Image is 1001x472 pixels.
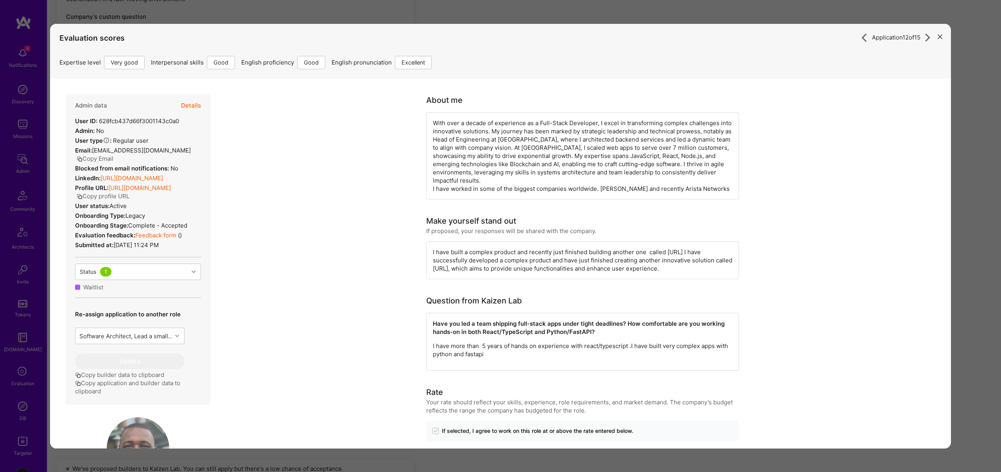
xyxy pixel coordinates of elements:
[113,241,159,248] span: [DATE] 11:24 PM
[75,164,170,172] strong: Blocked from email notifications:
[75,380,81,386] i: icon Copy
[75,164,178,172] div: No
[241,58,294,66] span: English proficiency
[75,146,92,154] strong: Email:
[59,34,942,43] h4: Evaluation scores
[75,370,164,379] button: Copy builder data to clipboard
[80,267,96,276] div: Status
[938,34,942,39] i: icon Close
[75,241,113,248] strong: Submitted at:
[108,184,171,191] a: [URL][DOMAIN_NAME]
[126,212,145,219] span: legacy
[75,202,109,209] strong: User status:
[135,231,176,239] a: Feedback form
[104,56,145,69] div: Very good
[77,154,113,162] button: Copy Email
[426,386,443,398] div: Rate
[75,310,185,318] p: Re-assign application to another role
[75,231,135,239] strong: Evaluation feedback:
[75,174,100,181] strong: LinkedIn:
[75,221,128,229] strong: Onboarding Stage:
[59,58,101,66] span: Expertise level
[433,319,726,335] strong: Have you led a team shipping full-stack apps under tight deadlines? How comfortable are you worki...
[75,212,126,219] strong: Onboarding Type:
[426,294,522,306] div: Question from Kaizen Lab
[175,334,179,337] i: icon Chevron
[77,194,83,199] i: icon Copy
[75,126,104,135] div: No
[128,221,187,229] span: Complete - Accepted
[872,33,920,41] span: Application 12 of 15
[75,372,81,378] i: icon Copy
[151,58,204,66] span: Interpersonal skills
[181,94,201,117] button: Details
[426,94,463,106] div: About me
[103,136,110,144] i: Help
[77,156,83,162] i: icon Copy
[79,332,173,340] div: Software Architect, Lead a small team in building an offline replica of a complex consumer web ap...
[50,23,951,448] div: modal
[75,117,179,125] div: 628fcb437d66f3001143c0a0
[75,117,97,124] strong: User ID:
[75,136,149,144] div: Regular user
[75,379,201,395] button: Copy application and builder data to clipboard
[332,58,392,66] span: English pronunciation
[75,136,111,144] strong: User type :
[860,33,869,42] i: icon ArrowRight
[192,269,196,273] i: icon Chevron
[297,56,325,69] div: Good
[433,341,732,358] p: I have more than 5 years of hands on experience with react/typescript .I have built very complex ...
[924,33,933,42] i: icon ArrowRight
[442,427,633,434] span: If selected, I agree to work on this role at or above the rate entered below.
[75,102,107,109] h4: Admin data
[100,267,111,276] div: 1
[426,112,739,199] div: With over a decade of experience as a Full-Stack Developer, I excel in transforming complex chall...
[83,283,103,291] div: Waitlist
[75,184,108,191] strong: Profile URL:
[75,127,95,134] strong: Admin:
[426,398,739,414] div: Your rate should reflect your skills, experience, role requirements, and market demand. The compa...
[77,192,129,200] button: Copy profile URL
[426,226,596,235] div: If proposed, your responses will be shared with the company.
[426,215,516,226] div: Make yourself stand out
[207,56,235,69] div: Good
[109,202,127,209] span: Active
[75,353,185,369] button: Update
[426,241,739,279] div: I have built a complex product and recently just finished building another one called [URL] I hav...
[92,146,191,154] span: [EMAIL_ADDRESS][DOMAIN_NAME]
[100,174,163,181] a: [URL][DOMAIN_NAME]
[75,231,182,239] div: ( )
[395,56,432,69] div: Excellent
